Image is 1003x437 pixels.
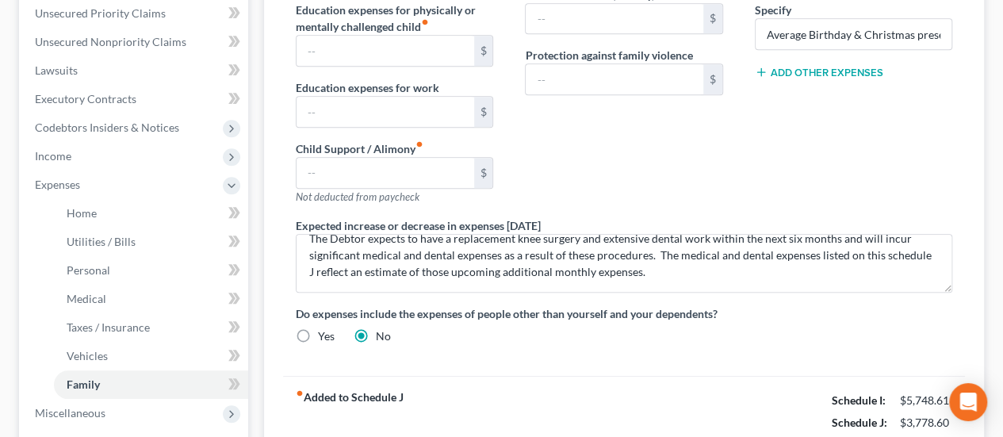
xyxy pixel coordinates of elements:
span: Utilities / Bills [67,235,136,248]
div: $ [474,97,493,127]
input: -- [297,36,473,66]
span: Unsecured Priority Claims [35,6,166,20]
span: Executory Contracts [35,92,136,105]
a: Medical [54,285,248,313]
span: Personal [67,263,110,277]
i: fiber_manual_record [415,140,423,148]
label: Yes [318,328,335,344]
strong: Schedule J: [832,416,887,429]
label: Child Support / Alimony [296,140,423,157]
span: Family [67,378,100,391]
span: Income [35,149,71,163]
a: Unsecured Nonpriority Claims [22,28,248,56]
span: Codebtors Insiders & Notices [35,121,179,134]
label: Education expenses for work [296,79,439,96]
span: Miscellaneous [35,406,105,420]
span: Medical [67,292,106,305]
a: Executory Contracts [22,85,248,113]
label: Do expenses include the expenses of people other than yourself and your dependents? [296,305,952,322]
label: Education expenses for physically or mentally challenged child [296,2,493,35]
span: Home [67,206,97,220]
input: Specify... [756,19,951,49]
button: Add Other Expenses [755,66,883,79]
div: $5,748.61 [900,393,952,408]
label: Expected increase or decrease in expenses [DATE] [296,217,541,234]
i: fiber_manual_record [296,389,304,397]
div: Open Intercom Messenger [949,383,987,421]
a: Personal [54,256,248,285]
span: Vehicles [67,349,108,362]
span: Not deducted from paycheck [296,190,419,203]
span: Unsecured Nonpriority Claims [35,35,186,48]
input: -- [526,4,702,34]
div: $ [703,4,722,34]
a: Vehicles [54,342,248,370]
a: Family [54,370,248,399]
div: $ [474,158,493,188]
a: Taxes / Insurance [54,313,248,342]
label: Specify [755,2,791,18]
label: No [376,328,391,344]
span: Lawsuits [35,63,78,77]
input: -- [297,158,473,188]
span: Taxes / Insurance [67,320,150,334]
i: fiber_manual_record [421,18,429,26]
a: Home [54,199,248,228]
div: $ [474,36,493,66]
input: -- [526,64,702,94]
label: Protection against family violence [525,47,692,63]
div: $3,778.60 [900,415,952,431]
input: -- [297,97,473,127]
strong: Schedule I: [832,393,886,407]
div: $ [703,64,722,94]
span: Expenses [35,178,80,191]
a: Utilities / Bills [54,228,248,256]
a: Lawsuits [22,56,248,85]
